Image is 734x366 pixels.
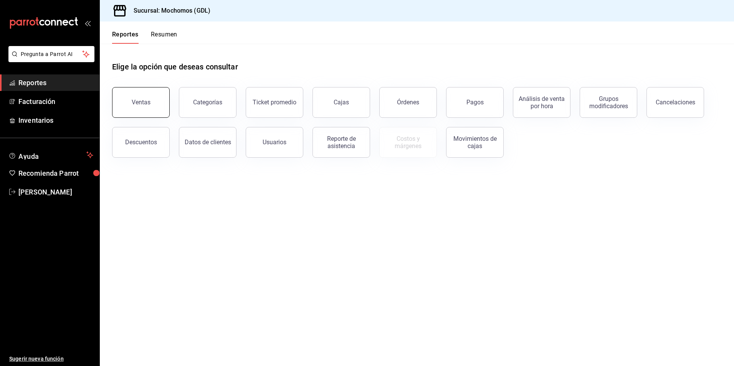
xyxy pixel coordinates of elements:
[112,31,139,44] button: Reportes
[466,99,484,106] div: Pagos
[18,77,93,88] span: Reportes
[18,168,93,178] span: Recomienda Parrot
[125,138,157,146] div: Descuentos
[5,56,94,64] a: Pregunta a Parrot AI
[312,87,370,118] a: Cajas
[384,135,432,150] div: Costos y márgenes
[8,46,94,62] button: Pregunta a Parrot AI
[185,138,231,146] div: Datos de clientes
[397,99,419,106] div: Órdenes
[112,127,170,158] button: Descuentos
[518,95,565,110] div: Análisis de venta por hora
[334,98,349,107] div: Cajas
[84,20,91,26] button: open_drawer_menu
[18,115,93,125] span: Inventarios
[246,127,303,158] button: Usuarios
[21,50,83,58] span: Pregunta a Parrot AI
[317,135,365,150] div: Reporte de asistencia
[112,61,238,73] h1: Elige la opción que deseas consultar
[379,87,437,118] button: Órdenes
[132,99,150,106] div: Ventas
[656,99,695,106] div: Cancelaciones
[646,87,704,118] button: Cancelaciones
[112,87,170,118] button: Ventas
[151,31,177,44] button: Resumen
[246,87,303,118] button: Ticket promedio
[193,99,222,106] div: Categorías
[179,87,236,118] button: Categorías
[179,127,236,158] button: Datos de clientes
[263,138,286,146] div: Usuarios
[112,31,177,44] div: navigation tabs
[253,99,296,106] div: Ticket promedio
[580,87,637,118] button: Grupos modificadores
[18,96,93,107] span: Facturación
[18,187,93,197] span: [PERSON_NAME]
[379,127,437,158] button: Contrata inventarios para ver este reporte
[312,127,370,158] button: Reporte de asistencia
[446,87,504,118] button: Pagos
[585,95,632,110] div: Grupos modificadores
[18,150,83,160] span: Ayuda
[513,87,570,118] button: Análisis de venta por hora
[127,6,210,15] h3: Sucursal: Mochomos (GDL)
[9,355,93,363] span: Sugerir nueva función
[446,127,504,158] button: Movimientos de cajas
[451,135,499,150] div: Movimientos de cajas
